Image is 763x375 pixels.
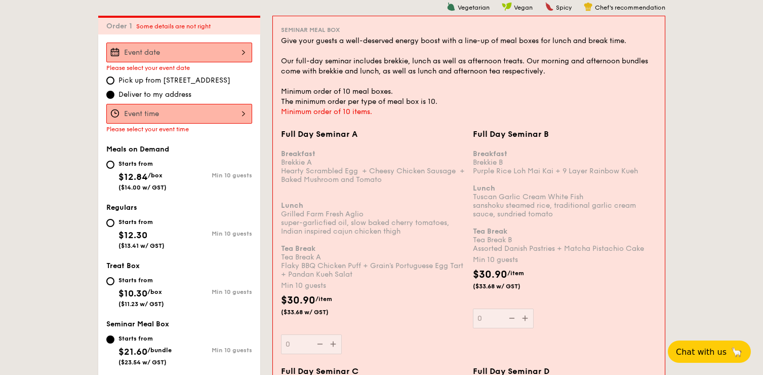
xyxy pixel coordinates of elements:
div: Please select your event date [106,64,252,71]
img: icon-vegan.f8ff3823.svg [502,2,512,11]
span: ($33.68 w/ GST) [281,308,350,316]
input: Pick up from [STREET_ADDRESS] [106,77,114,85]
span: $30.90 [473,269,507,281]
div: Minimum order of 10 items. [281,107,657,117]
span: /item [315,295,332,303]
span: ($14.00 w/ GST) [118,184,167,191]
button: Chat with us🦙 [668,341,751,363]
div: Starts from [118,218,165,226]
img: icon-spicy.37a8142b.svg [545,2,554,11]
img: icon-vegetarian.fe4039eb.svg [447,2,456,11]
span: Seminar Meal Box [281,26,340,33]
span: Meals on Demand [106,145,169,154]
div: Give your guests a well-deserved energy boost with a line-up of meal boxes for lunch and break ti... [281,36,657,107]
span: Order 1 [106,22,136,30]
span: Chat with us [676,347,727,357]
b: Tea Break [473,227,507,236]
span: ($13.41 w/ GST) [118,242,165,249]
span: 🦙 [731,346,743,358]
span: /box [148,172,163,179]
div: Min 10 guests [179,230,252,237]
input: Starts from$12.30($13.41 w/ GST)Min 10 guests [106,219,114,227]
span: /item [507,270,524,277]
span: Full Day Seminar A [281,129,357,139]
span: Full Day Seminar B [473,129,549,139]
input: Event time [106,104,252,124]
input: Starts from$10.30/box($11.23 w/ GST)Min 10 guests [106,277,114,285]
div: Starts from [118,334,172,343]
b: Lunch [473,184,495,193]
span: Seminar Meal Box [106,320,169,328]
span: Vegan [514,4,533,11]
img: icon-chef-hat.a58ddaea.svg [584,2,593,11]
b: Lunch [281,201,303,210]
div: Min 10 guests [179,172,252,179]
span: Chef's recommendation [595,4,665,11]
b: Breakfast [473,149,507,158]
span: ($11.23 w/ GST) [118,301,164,308]
span: Please select your event time [106,126,189,133]
span: Regulars [106,203,137,212]
span: Spicy [556,4,572,11]
span: $12.30 [118,230,147,241]
div: Brekkie A Hearty Scrambled Egg + Cheesy Chicken Sausage + Baked Mushroom and Tomato Grilled Farm ... [281,141,465,279]
input: Event date [106,43,252,62]
span: ($23.54 w/ GST) [118,359,167,366]
input: Starts from$12.84/box($14.00 w/ GST)Min 10 guests [106,161,114,169]
span: ($33.68 w/ GST) [473,282,542,290]
span: $21.60 [118,346,147,357]
div: Min 10 guests [281,281,465,291]
div: Min 10 guests [473,255,657,265]
span: /box [147,288,162,295]
div: Starts from [118,276,164,284]
b: Breakfast [281,149,315,158]
input: Deliver to my address [106,91,114,99]
b: Tea Break [281,244,315,253]
div: Brekkie B Purple Rice Loh Mai Kai + 9 Layer Rainbow Kueh Tuscan Garlic Cream White Fish sanshoku ... [473,141,657,253]
span: Deliver to my address [118,90,191,100]
span: $10.30 [118,288,147,299]
span: Pick up from [STREET_ADDRESS] [118,76,230,86]
div: Min 10 guests [179,288,252,295]
span: /bundle [147,347,172,354]
span: $12.84 [118,171,148,182]
span: Treat Box [106,261,140,270]
div: Min 10 guests [179,347,252,354]
span: $30.90 [281,294,315,307]
div: Starts from [118,160,167,168]
span: Some details are not right [136,23,211,30]
input: Starts from$21.60/bundle($23.54 w/ GST)Min 10 guests [106,335,114,344]
span: Vegetarian [458,4,490,11]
